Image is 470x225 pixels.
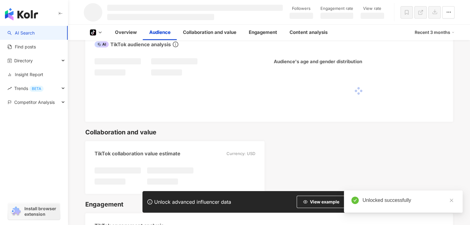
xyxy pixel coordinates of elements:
div: TikTok audience analysis [95,41,171,48]
div: AI [95,41,109,47]
a: Insight Report [7,72,43,78]
span: Competitor Analysis [14,95,55,109]
div: Currency: USD [227,151,255,156]
div: Audience's age and gender distribution [274,58,362,65]
a: Find posts [7,44,36,50]
button: View example [297,196,346,208]
div: Collaboration and value [183,29,236,36]
div: Content analysis [290,29,328,36]
span: Install browser extension [24,206,58,217]
img: logo [5,8,38,20]
a: searchAI Search [7,30,35,36]
span: rise [7,86,12,91]
div: Followers [290,6,313,12]
span: Directory [14,54,33,67]
div: Unlocked successfully [362,197,455,204]
div: Unlock advanced influencer data [154,199,231,205]
div: TikTok collaboration value estimate [95,150,180,157]
div: Audience [149,29,171,36]
span: check-circle [351,197,359,204]
span: info-circle [172,41,179,48]
div: Engagement [249,29,277,36]
div: Recent 3 months [415,27,455,37]
div: Engagement rate [320,6,353,12]
div: Collaboration and value [85,128,156,137]
div: BETA [29,86,44,92]
div: View rate [361,6,384,12]
img: chrome extension [10,207,22,216]
div: Overview [115,29,137,36]
span: Trends [14,81,44,95]
a: chrome extensionInstall browser extension [8,203,60,220]
span: close [449,198,454,202]
span: View example [310,199,339,204]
